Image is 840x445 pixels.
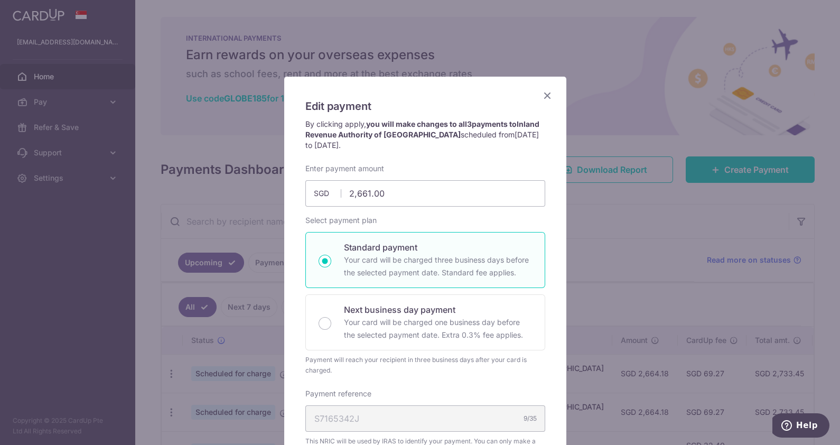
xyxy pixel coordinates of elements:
label: Enter payment amount [305,163,384,174]
div: 9/35 [524,413,537,424]
h5: Edit payment [305,98,545,115]
p: Next business day payment [344,303,532,316]
strong: you will make changes to all payments to [305,119,539,139]
p: Standard payment [344,241,532,254]
p: By clicking apply, scheduled from . [305,119,545,151]
label: Payment reference [305,388,371,399]
input: 0.00 [305,180,545,207]
span: 3 [467,119,472,128]
div: Payment will reach your recipient in three business days after your card is charged. [305,355,545,376]
p: Your card will be charged one business day before the selected payment date. Extra 0.3% fee applies. [344,316,532,341]
iframe: Opens a widget where you can find more information [772,413,829,440]
label: Select payment plan [305,215,377,226]
button: Close [541,89,554,102]
p: Your card will be charged three business days before the selected payment date. Standard fee appl... [344,254,532,279]
span: SGD [314,188,341,199]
